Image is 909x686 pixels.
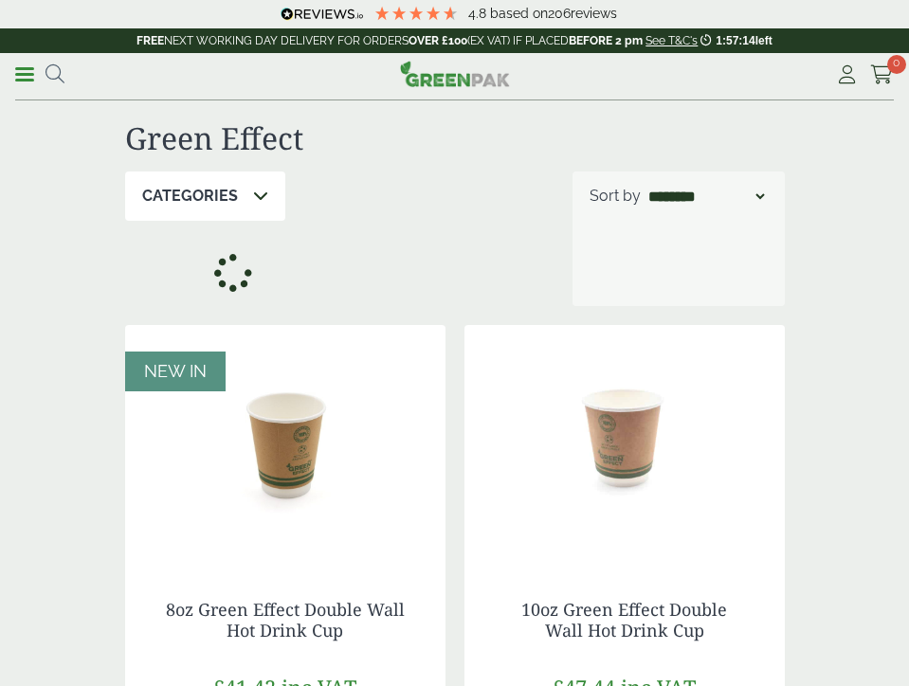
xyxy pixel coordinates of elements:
img: REVIEWS.io [281,8,363,21]
div: 4.79 Stars [373,5,459,22]
span: 1:57:14 [716,34,754,47]
strong: FREE [136,34,164,47]
span: left [755,34,773,47]
a: 0 [870,61,894,89]
span: NEW IN [144,361,207,381]
i: My Account [835,65,859,84]
img: GreenPak Supplies [400,61,510,87]
p: Sort by [590,185,641,208]
select: Shop order [645,185,768,208]
span: reviews [571,6,617,21]
a: 8oz Green Effect Double Wall Hot Drink Cup [166,598,405,641]
strong: BEFORE 2 pm [569,34,643,47]
span: 206 [548,6,571,21]
span: 0 [887,55,906,74]
h1: Green Effect [125,120,785,156]
a: 10oz Green Effect Double Wall Hot Drink Cup [521,598,727,641]
img: 5330018A 10oz Green Effect Double Wall Hot Drink Cup 285ml [464,325,785,562]
strong: OVER £100 [409,34,467,47]
i: Cart [870,65,894,84]
span: 4.8 [468,6,490,21]
p: Categories [142,185,238,208]
img: 8oz Green Effect Double Wall Cup [125,325,445,562]
a: See T&C's [645,34,698,47]
span: Based on [490,6,548,21]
